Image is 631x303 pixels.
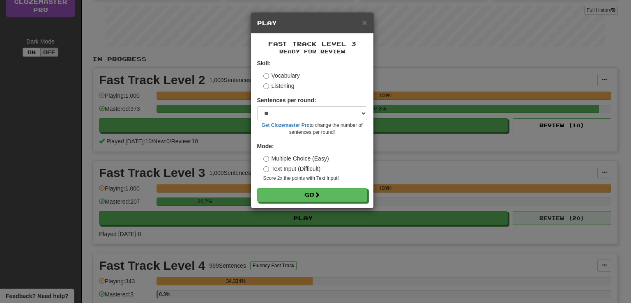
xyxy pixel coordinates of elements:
[263,175,367,182] small: Score 2x the points with Text Input !
[257,48,367,55] small: Ready for Review
[263,166,269,172] input: Text Input (Difficult)
[263,156,269,162] input: Multiple Choice (Easy)
[257,96,316,104] label: Sentences per round:
[257,60,271,67] strong: Skill:
[257,143,274,149] strong: Mode:
[263,73,269,79] input: Vocabulary
[263,71,300,80] label: Vocabulary
[362,18,367,27] button: Close
[263,82,295,90] label: Listening
[257,19,367,27] h5: Play
[257,188,367,202] button: Go
[362,18,367,27] span: ×
[263,154,329,163] label: Multiple Choice (Easy)
[268,40,356,47] span: Fast Track Level 3
[263,83,269,89] input: Listening
[257,122,367,136] small: to change the number of sentences per round!
[263,165,321,173] label: Text Input (Difficult)
[262,122,310,128] a: Get Clozemaster Pro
